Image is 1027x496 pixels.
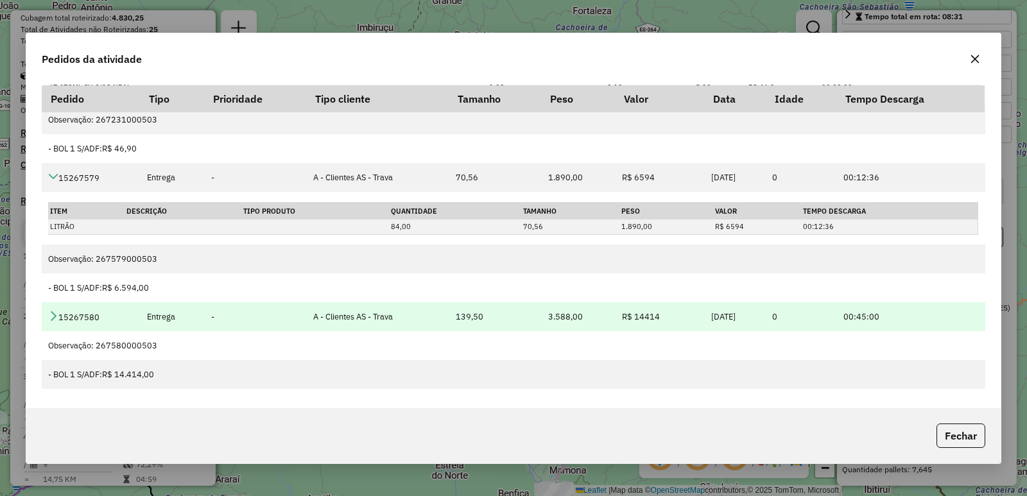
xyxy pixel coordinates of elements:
span: A - Clientes AS - Trava [313,311,393,322]
div: - BOL 1 S/ADF: [48,368,978,381]
th: Tipo Produto [241,203,389,220]
span: R$ 6.594,00 [102,282,149,293]
th: Tipo [141,85,204,112]
th: Tamanho [449,85,541,112]
td: 15267579 [42,163,141,192]
div: - BOL 1 S/ADF: [48,282,978,294]
th: Valor [615,85,704,112]
td: 15267581 [42,389,141,418]
td: 15267580 [42,302,141,331]
td: - [204,302,307,331]
button: Fechar [936,423,985,448]
th: Prioridade [204,85,307,112]
span: Entrega [147,172,175,183]
td: 139,50 [449,302,541,331]
td: 70,56 [521,219,619,234]
td: 00:03:45 [837,389,985,418]
th: Tamanho [521,203,619,220]
th: Item [48,203,125,220]
div: Observação: 267579000503 [48,253,978,265]
span: Entrega [147,311,175,322]
th: Data [705,85,766,112]
span: Pedidos da atividade [42,51,142,67]
td: - [204,389,307,418]
div: Observação: 267231000503 [48,114,978,126]
th: Pedido [42,85,141,112]
td: 84,00 [389,219,521,234]
td: 0 [766,163,837,192]
td: R$ 6594 [713,219,801,234]
th: Descrição [125,203,241,220]
td: 3.588,00 [542,302,616,331]
td: 0 [766,302,837,331]
th: Tipo cliente [307,85,449,112]
th: Idade [766,85,837,112]
td: 1.890,00 [542,163,616,192]
span: R$ 46,90 [102,143,137,154]
td: [DATE] [705,389,766,418]
td: 00:12:36 [801,219,978,234]
td: R$ 6594 [615,163,704,192]
th: Quantidade [389,203,521,220]
div: - BOL 1 S/ADF: [48,142,978,155]
td: [DATE] [705,163,766,192]
td: 0 [766,389,837,418]
span: R$ 14.414,00 [102,369,154,380]
td: [DATE] [705,302,766,331]
td: 00:45:00 [837,302,985,331]
th: Tempo Descarga [801,203,978,220]
td: 457,10 [542,389,616,418]
td: 1.890,00 [619,219,712,234]
td: R$ 14414 [615,302,704,331]
th: Tempo Descarga [837,85,985,112]
span: A - Clientes AS - Trava [313,172,393,183]
td: R$ 1825 [615,389,704,418]
td: 70,56 [449,163,541,192]
div: Observação: 267580000503 [48,339,978,352]
td: 17,25 [449,389,541,418]
th: Valor [713,203,801,220]
th: Peso [619,203,712,220]
th: Peso [542,85,616,112]
td: LITRÃO [48,219,125,234]
td: - [204,163,307,192]
td: 00:12:36 [837,163,985,192]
